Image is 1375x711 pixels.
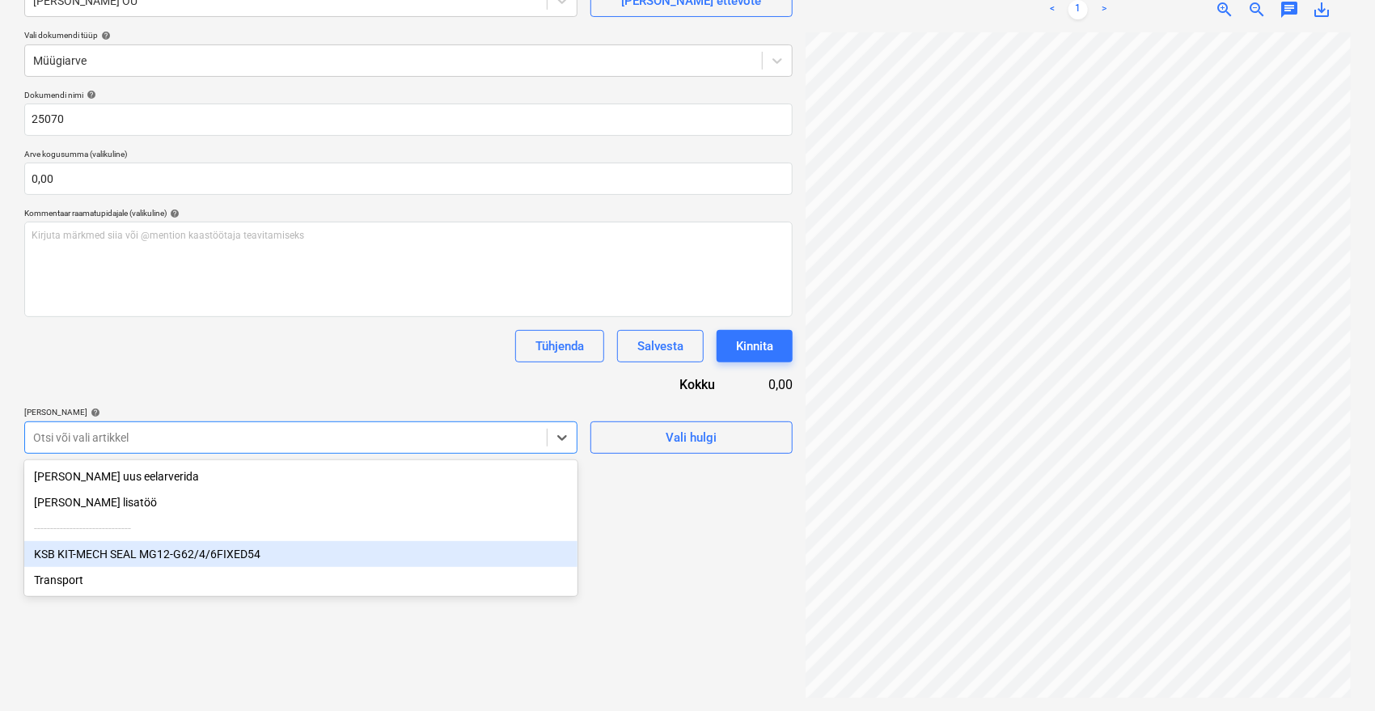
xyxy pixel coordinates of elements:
[24,489,577,515] div: Lisa uus lisatöö
[24,163,793,195] input: Arve kogusumma (valikuline)
[24,541,577,567] div: KSB KIT-MECH SEAL MG12-G62/4/6FIXED54
[741,375,793,394] div: 0,00
[83,90,96,99] span: help
[582,375,741,394] div: Kokku
[24,567,577,593] div: Transport
[666,427,717,448] div: Vali hulgi
[736,336,773,357] div: Kinnita
[637,336,683,357] div: Salvesta
[24,463,577,489] div: [PERSON_NAME] uus eelarverida
[167,209,180,218] span: help
[24,208,793,218] div: Kommentaar raamatupidajale (valikuline)
[24,149,793,163] p: Arve kogusumma (valikuline)
[590,421,793,454] button: Vali hulgi
[717,330,793,362] button: Kinnita
[535,336,584,357] div: Tühjenda
[98,31,111,40] span: help
[617,330,704,362] button: Salvesta
[24,407,577,417] div: [PERSON_NAME]
[24,515,577,541] div: ------------------------------
[24,90,793,100] div: Dokumendi nimi
[515,330,604,362] button: Tühjenda
[24,30,793,40] div: Vali dokumendi tüüp
[24,463,577,489] div: Lisa uus eelarverida
[24,489,577,515] div: [PERSON_NAME] lisatöö
[87,408,100,417] span: help
[24,104,793,136] input: Dokumendi nimi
